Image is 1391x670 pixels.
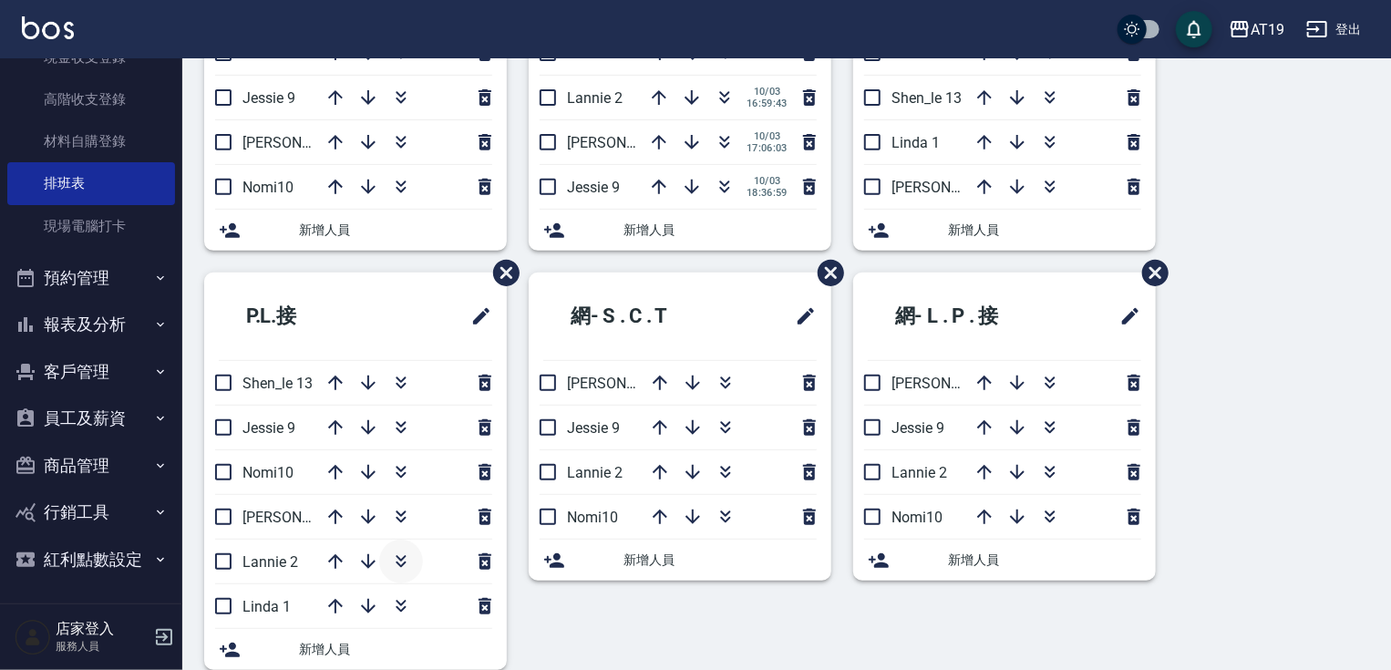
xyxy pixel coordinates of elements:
div: AT19 [1251,18,1284,41]
img: Logo [22,16,74,39]
button: 報表及分析 [7,301,175,348]
span: 新增人員 [623,221,817,240]
a: 現場電腦打卡 [7,205,175,247]
span: Nomi10 [242,464,294,481]
span: Jessie 9 [242,89,295,107]
span: 新增人員 [299,221,492,240]
span: Lannie 2 [242,553,298,571]
span: 10/03 [747,86,788,98]
span: 17:06:03 [747,142,788,154]
span: Lannie 2 [567,89,623,107]
span: Linda 1 [242,598,291,615]
span: 10/03 [747,175,788,187]
div: 新增人員 [204,210,507,251]
span: Linda 1 [891,134,940,151]
div: 新增人員 [853,540,1156,581]
button: 員工及薪資 [7,395,175,442]
span: Nomi10 [567,509,618,526]
span: Jessie 9 [567,419,620,437]
span: [PERSON_NAME] 6 [242,509,364,526]
span: 新增人員 [948,221,1141,240]
button: 商品管理 [7,442,175,490]
span: Shen_le 13 [891,89,962,107]
button: AT19 [1221,11,1292,48]
button: 登出 [1299,13,1369,46]
span: 修改班表的標題 [1108,294,1141,338]
span: Lannie 2 [891,464,947,481]
a: 材料自購登錄 [7,120,175,162]
span: [PERSON_NAME] 6 [567,134,688,151]
button: save [1176,11,1212,47]
span: [PERSON_NAME] 6 [891,375,1013,392]
span: 新增人員 [623,551,817,570]
h2: P.L.接 [219,283,391,349]
span: 刪除班表 [804,246,847,300]
span: 16:59:43 [747,98,788,109]
span: 新增人員 [948,551,1141,570]
span: Nomi10 [242,179,294,196]
span: Jessie 9 [891,419,944,437]
a: 高階收支登錄 [7,78,175,120]
span: 修改班表的標題 [784,294,817,338]
span: 新增人員 [299,640,492,659]
div: 新增人員 [853,210,1156,251]
button: 行銷工具 [7,489,175,536]
a: 排班表 [7,162,175,204]
span: 修改班表的標題 [459,294,492,338]
div: 新增人員 [529,540,831,581]
p: 服務人員 [56,638,149,655]
h2: 網- L . P . 接 [868,283,1067,349]
span: [PERSON_NAME] 6 [242,134,364,151]
h5: 店家登入 [56,620,149,638]
span: Jessie 9 [242,419,295,437]
img: Person [15,619,51,655]
span: Lannie 2 [567,464,623,481]
span: [PERSON_NAME] 6 [567,375,688,392]
span: Shen_le 13 [242,375,313,392]
button: 預約管理 [7,254,175,302]
h2: 網- S . C . T [543,283,739,349]
span: 18:36:59 [747,187,788,199]
span: Nomi10 [891,509,943,526]
button: 紅利點數設定 [7,536,175,583]
span: 刪除班表 [1128,246,1171,300]
span: 刪除班表 [479,246,522,300]
button: 客戶管理 [7,348,175,396]
span: 10/03 [747,130,788,142]
span: Jessie 9 [567,179,620,196]
span: [PERSON_NAME] 6 [891,179,1013,196]
div: 新增人員 [529,210,831,251]
div: 新增人員 [204,629,507,670]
